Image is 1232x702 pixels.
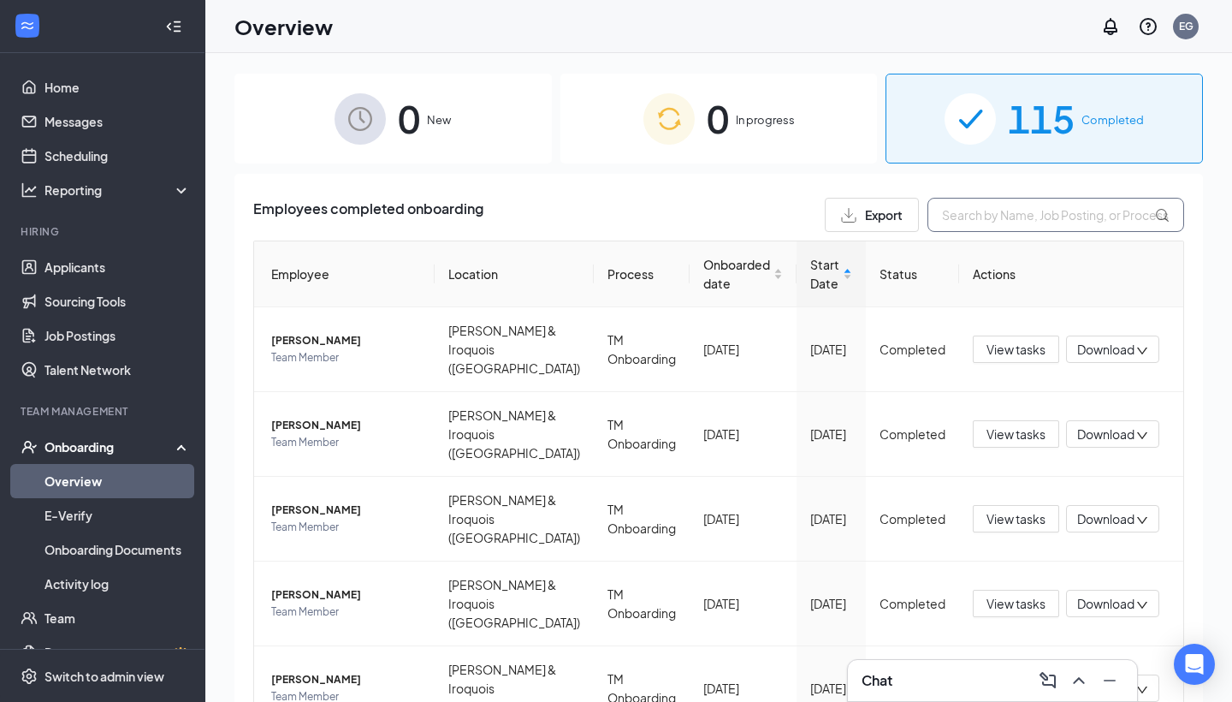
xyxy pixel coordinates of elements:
th: Onboarded date [690,241,797,307]
div: Completed [880,425,945,443]
a: Onboarding Documents [44,532,191,567]
svg: Collapse [165,18,182,35]
span: Download [1077,510,1134,528]
button: View tasks [973,590,1059,617]
span: Team Member [271,604,421,621]
span: [PERSON_NAME] [271,417,421,434]
svg: UserCheck [21,438,38,455]
div: [DATE] [810,509,852,528]
a: Team [44,601,191,635]
svg: Settings [21,668,38,685]
div: [DATE] [703,340,783,359]
svg: ComposeMessage [1038,670,1058,691]
div: Reporting [44,181,192,199]
button: View tasks [973,336,1059,363]
button: Export [825,198,919,232]
span: Onboarded date [703,255,770,293]
div: [DATE] [703,509,783,528]
div: [DATE] [810,340,852,359]
span: In progress [736,111,795,128]
td: [PERSON_NAME] & Iroquois ([GEOGRAPHIC_DATA]) [435,562,594,646]
span: Start Date [810,255,839,293]
a: Activity log [44,567,191,601]
div: Open Intercom Messenger [1174,644,1215,685]
div: Onboarding [44,438,176,455]
a: Scheduling [44,139,191,173]
a: Home [44,70,191,104]
span: [PERSON_NAME] [271,332,421,349]
span: down [1136,345,1148,357]
span: Export [865,209,903,221]
span: 0 [398,89,420,148]
span: New [427,111,451,128]
span: down [1136,684,1148,696]
a: Job Postings [44,318,191,353]
button: View tasks [973,420,1059,448]
span: [PERSON_NAME] [271,586,421,604]
svg: ChevronUp [1069,670,1089,691]
th: Actions [959,241,1183,307]
span: Team Member [271,349,421,366]
span: [PERSON_NAME] [271,502,421,519]
a: DocumentsCrown [44,635,191,669]
input: Search by Name, Job Posting, or Process [927,198,1184,232]
svg: WorkstreamLogo [19,17,36,34]
button: View tasks [973,505,1059,532]
span: Download [1077,425,1134,443]
div: [DATE] [810,425,852,443]
div: Team Management [21,404,187,419]
span: Team Member [271,434,421,451]
svg: QuestionInfo [1138,16,1158,37]
div: Completed [880,340,945,359]
button: ComposeMessage [1034,667,1062,694]
td: [PERSON_NAME] & Iroquois ([GEOGRAPHIC_DATA]) [435,477,594,562]
a: E-Verify [44,498,191,532]
span: View tasks [986,509,1045,528]
div: Switch to admin view [44,668,164,685]
div: Hiring [21,224,187,239]
div: [DATE] [703,594,783,613]
th: Process [594,241,690,307]
span: Completed [1081,111,1144,128]
th: Location [435,241,594,307]
div: [DATE] [810,679,852,698]
td: TM Onboarding [594,392,690,477]
div: [DATE] [703,679,783,698]
span: down [1136,599,1148,611]
span: View tasks [986,425,1045,443]
span: View tasks [986,340,1045,359]
td: TM Onboarding [594,307,690,392]
a: Applicants [44,250,191,284]
div: EG [1179,19,1193,33]
td: [PERSON_NAME] & Iroquois ([GEOGRAPHIC_DATA]) [435,307,594,392]
span: Employees completed onboarding [253,198,483,232]
div: Completed [880,594,945,613]
h1: Overview [234,12,333,41]
span: View tasks [986,594,1045,613]
a: Messages [44,104,191,139]
a: Talent Network [44,353,191,387]
svg: Notifications [1100,16,1121,37]
td: TM Onboarding [594,562,690,646]
span: 115 [1008,89,1075,148]
span: Team Member [271,519,421,536]
a: Overview [44,464,191,498]
div: Completed [880,509,945,528]
span: Download [1077,341,1134,359]
svg: Minimize [1099,670,1120,691]
button: ChevronUp [1065,667,1093,694]
div: [DATE] [810,594,852,613]
button: Minimize [1096,667,1123,694]
td: [PERSON_NAME] & Iroquois ([GEOGRAPHIC_DATA]) [435,392,594,477]
th: Employee [254,241,435,307]
span: [PERSON_NAME] [271,671,421,688]
h3: Chat [862,671,892,690]
svg: Analysis [21,181,38,199]
span: 0 [707,89,729,148]
a: Sourcing Tools [44,284,191,318]
span: Download [1077,595,1134,613]
span: down [1136,430,1148,442]
span: down [1136,515,1148,526]
div: [DATE] [703,425,783,443]
th: Status [866,241,959,307]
